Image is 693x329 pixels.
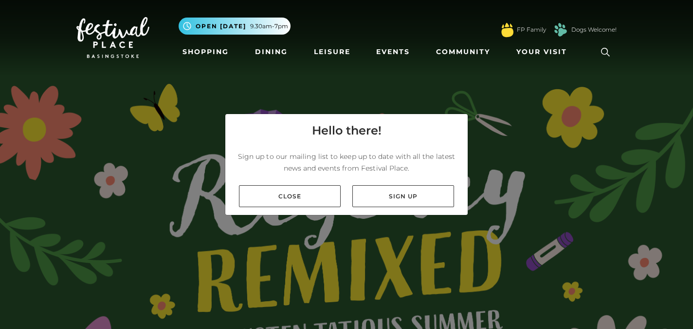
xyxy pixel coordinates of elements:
a: Dogs Welcome! [571,25,617,34]
a: Community [432,43,494,61]
button: Open [DATE] 9.30am-7pm [179,18,291,35]
a: Sign up [352,185,454,207]
span: Open [DATE] [196,22,246,31]
a: Shopping [179,43,233,61]
a: Your Visit [512,43,576,61]
p: Sign up to our mailing list to keep up to date with all the latest news and events from Festival ... [233,151,460,174]
a: Events [372,43,414,61]
a: Close [239,185,341,207]
span: 9.30am-7pm [250,22,288,31]
a: FP Family [517,25,546,34]
h4: Hello there! [312,122,382,139]
a: Dining [251,43,292,61]
span: Your Visit [516,47,567,57]
img: Festival Place Logo [76,17,149,58]
a: Leisure [310,43,354,61]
